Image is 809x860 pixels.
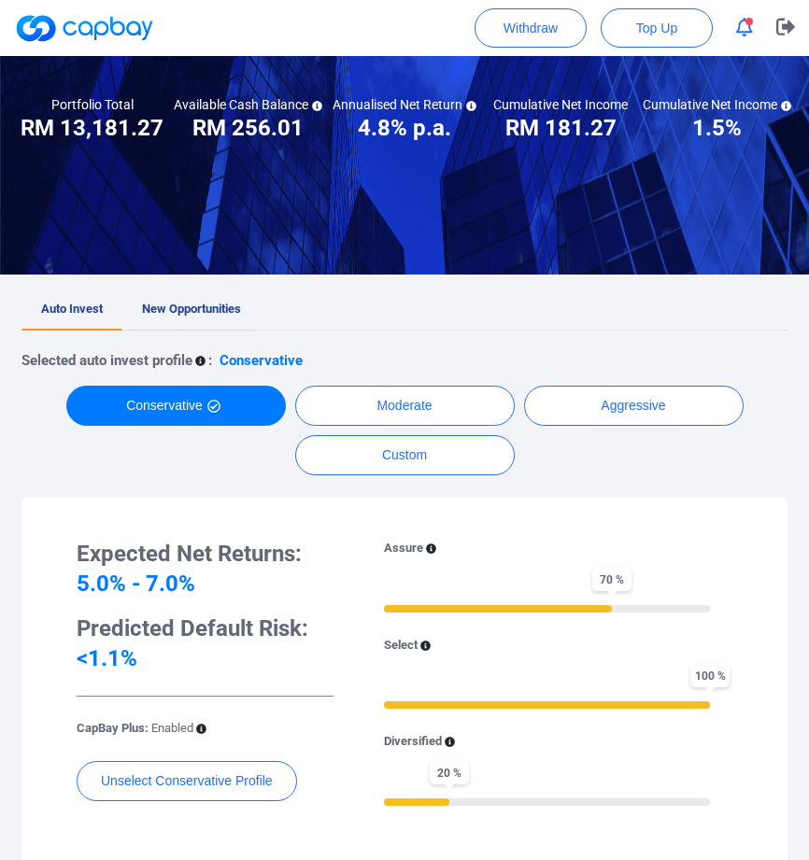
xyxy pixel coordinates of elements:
p: CapBay Plus: [77,719,193,739]
p: Select [384,636,418,656]
span: 5.0% - 7.0% [77,571,195,597]
h3: 4.8% p.a. [358,113,451,143]
button: Moderate [295,386,515,426]
h3: 1.5% [692,113,742,143]
h3: Predicted Default Risk: [77,613,334,673]
span: New Opportunities [142,302,241,316]
button: Aggressive [524,386,744,426]
button: Custom [295,435,515,475]
span: Auto Invest [41,302,103,316]
span: 70 % [592,568,632,591]
h3: RM 13,181.27 [21,113,163,143]
button: Withdraw [475,8,587,48]
span: 100 % [690,664,730,687]
p: : [208,349,212,372]
span: <1.1% [77,645,137,671]
h5: Cumulative Net Income [493,96,628,113]
button: Top Up [601,8,713,48]
h3: RM 181.27 [505,113,617,143]
button: Unselect Conservative Profile [77,761,297,801]
h3: RM 256.01 [192,113,304,143]
p: Assure [384,539,423,558]
span: Enabled [151,721,193,735]
h5: Portfolio Total [51,96,134,113]
h5: Cumulative Net Income [643,96,791,113]
span: Top Up [636,19,677,37]
p: Conservative [220,349,303,372]
h5: Available Cash Balance [174,96,322,113]
p: Diversified [384,732,442,752]
button: Conservative [66,386,286,426]
p: Selected auto invest profile [21,349,192,372]
span: 20 % [430,761,469,784]
h5: Annualised Net Return [333,96,476,113]
h3: Expected Net Returns: [77,539,334,599]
